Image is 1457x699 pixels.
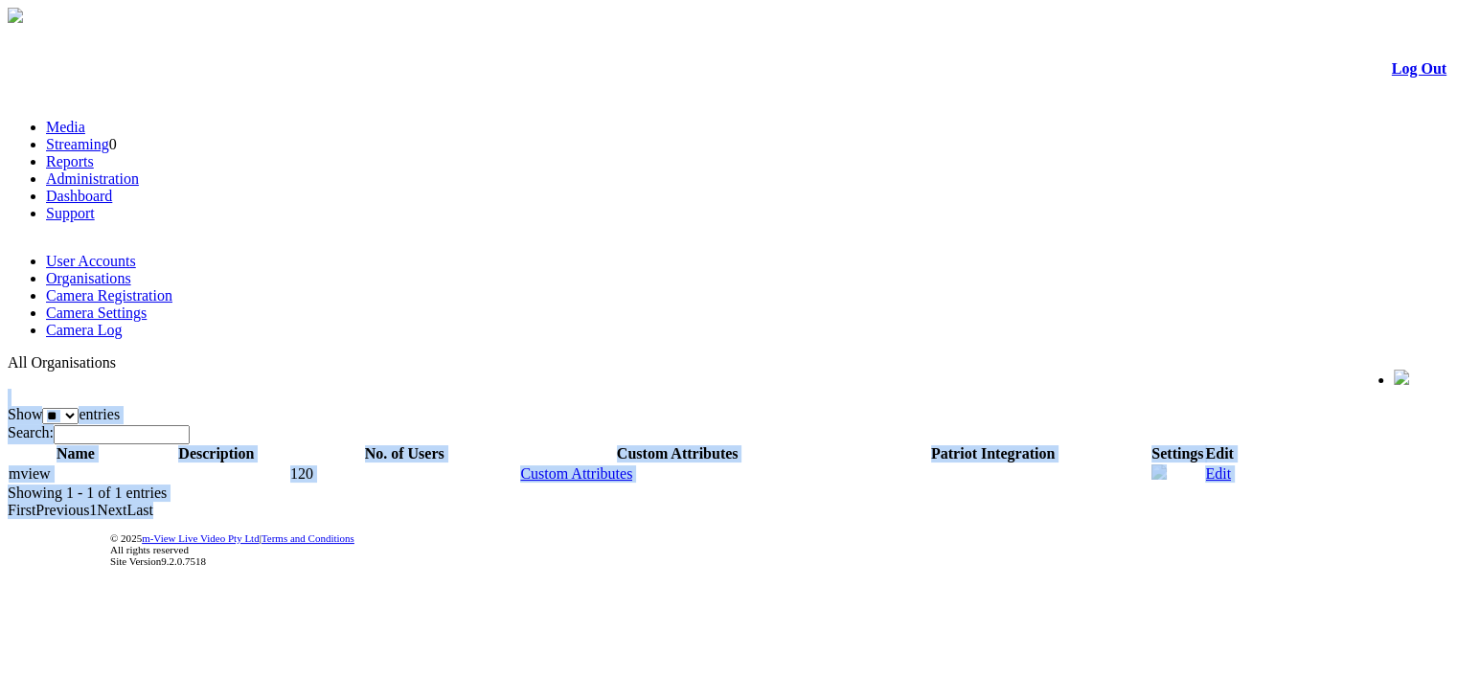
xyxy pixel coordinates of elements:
[46,322,123,338] a: Camera Log
[262,532,354,544] a: Terms and Conditions
[1204,371,1355,385] span: Welcome, Thariq (Supervisor)
[42,408,79,424] select: Showentries
[161,555,206,567] span: 9.2.0.7518
[8,354,116,371] span: All Organisations
[46,136,109,152] a: Streaming
[110,555,1446,567] div: Site Version
[46,170,139,187] a: Administration
[46,188,112,204] a: Dashboard
[46,253,136,269] a: User Accounts
[46,287,172,304] a: Camera Registration
[289,444,520,463] th: No. of Users: activate to sort column ascending
[8,444,144,463] th: Name: activate to sort column descending
[142,532,260,544] a: m-View Live Video Pty Ltd
[109,136,117,152] span: 0
[1392,60,1446,77] a: Log Out
[46,304,147,321] a: Camera Settings
[8,502,35,518] a: First
[46,119,85,135] a: Media
[1150,444,1204,463] th: Settings: activate to sort column ascending
[126,502,153,518] a: Last
[144,444,289,463] th: Description: activate to sort column ascending
[46,205,95,221] a: Support
[1204,444,1234,463] th: Edit: activate to sort column ascending
[54,425,190,444] input: Search:
[8,424,190,440] label: Search:
[8,8,23,23] img: arrow-3.png
[1205,465,1231,482] a: Edit
[8,406,120,422] label: Show entries
[20,522,97,577] img: DigiCert Secured Site Seal
[8,485,1449,502] div: Showing 1 - 1 of 1 entries
[835,444,1150,463] th: Patriot Integration
[110,532,1446,567] div: © 2025 | All rights reserved
[289,463,520,485] td: 120
[520,465,632,482] a: Custom Attributes
[89,502,97,518] a: 1
[8,463,144,485] td: mview
[46,153,94,169] a: Reports
[35,502,89,518] a: Previous
[97,502,126,518] a: Next
[519,444,835,463] th: Custom Attributes
[46,270,131,286] a: Organisations
[1151,464,1167,480] img: camera24.png
[1394,370,1409,385] img: bell24.png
